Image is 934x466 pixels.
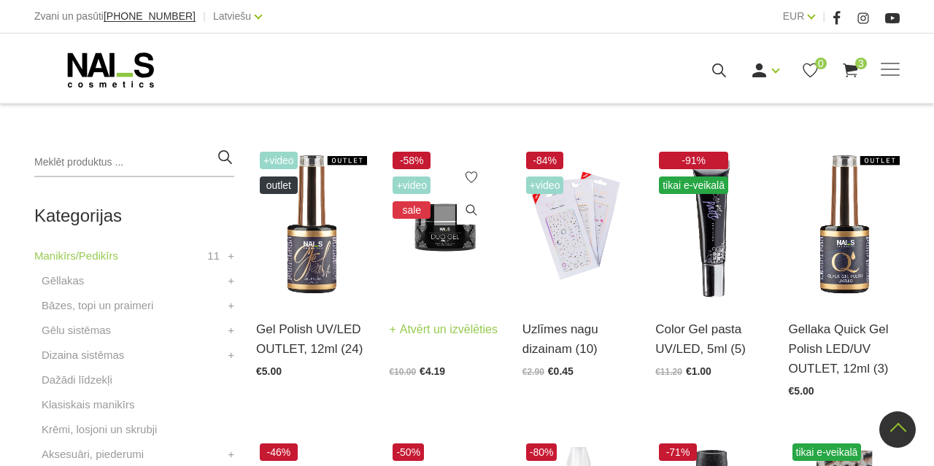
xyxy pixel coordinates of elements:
a: Dizaina sistēmas [42,346,124,364]
span: €11.20 [655,367,682,377]
span: [PHONE_NUMBER] [104,10,196,22]
span: -46% [260,443,298,461]
input: Meklēt produktus ... [34,148,234,177]
span: -91% [659,152,728,169]
a: + [228,247,234,265]
span: +Video [393,176,431,194]
img: Ātri, ērti un vienkārši!Intensīvi pigmentēta gellaka, kas perfekti klājas arī vienā slānī, tādā v... [789,148,900,301]
span: | [203,7,206,26]
a: Krēmi, losjoni un skrubji [42,421,157,438]
div: Zvani un pasūti [34,7,196,26]
a: + [228,346,234,364]
a: + [228,297,234,314]
img: Ilgnoturīga, intensīvi pigmentēta gēllaka. Viegli klājas, lieliski žūst, nesaraujas, neatkāpjas n... [256,148,367,301]
span: €1.00 [686,365,711,377]
span: 11 [207,247,220,265]
a: + [228,272,234,290]
span: sale [393,201,431,219]
a: 3 [841,61,860,79]
a: + [228,446,234,463]
span: €0.45 [548,365,574,377]
span: -71% [659,443,697,461]
span: +Video [260,152,298,169]
span: tikai e-veikalā [659,176,728,194]
a: 0 [801,61,819,79]
span: +Video [526,176,564,194]
span: €2.90 [522,367,544,377]
a: Manikīrs/Pedikīrs [34,247,118,265]
a: Gēllakas [42,272,84,290]
span: -58% [393,152,431,169]
a: Uzlīmes nagu dizainam (10) [522,319,633,359]
span: 0 [815,58,827,69]
h2: Kategorijas [34,206,234,225]
img: Profesionālās dizaina uzlīmes nagiem... [522,148,633,301]
span: 3 [855,58,867,69]
span: €5.00 [256,365,282,377]
a: Gellaka Quick Gel Polish LED/UV OUTLET, 12ml (3) [789,319,900,379]
a: Latviešu [213,7,251,25]
span: €5.00 [789,385,814,397]
a: Bāzes, topi un praimeri [42,297,153,314]
a: Aksesuāri, piederumi [42,446,144,463]
a: Klasiskais manikīrs [42,396,135,413]
a: [PHONE_NUMBER] [104,11,196,22]
span: -84% [526,152,564,169]
span: | [822,7,825,26]
span: tikai e-veikalā [792,443,862,461]
img: Daudzfunkcionāla pigmentēta dizaina pasta, ar kuras palīdzību iespējams zīmēt “one stroke” un “žo... [655,148,766,301]
a: Gel Polish UV/LED OUTLET, 12ml (24) [256,319,367,359]
a: + [228,322,234,339]
a: Atvērt un izvēlēties [389,319,498,340]
span: €4.19 [420,365,445,377]
a: Color Gel pasta UV/LED, 5ml (5) [655,319,766,359]
a: EUR [783,7,805,25]
span: -80% [526,443,557,461]
span: OUTLET [260,176,298,194]
a: Gēlu sistēmas [42,322,111,339]
img: Polim. laiks:DUO GEL Nr. 101, 008, 000, 006, 002, 003, 014, 011, 012, 001, 009, 007, 005, 013, 00... [389,148,500,301]
a: Dažādi līdzekļi [42,371,112,389]
span: €10.00 [389,367,416,377]
span: -50% [393,443,424,461]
